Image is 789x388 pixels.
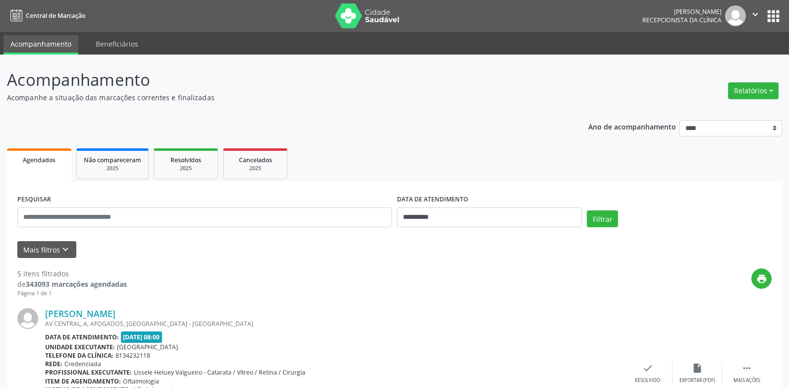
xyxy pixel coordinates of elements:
span: [GEOGRAPHIC_DATA] [117,343,178,351]
span: Oftalmologia [123,377,159,386]
span: Recepcionista da clínica [642,16,722,24]
div: Resolvido [635,377,660,384]
button: Mais filtroskeyboard_arrow_down [17,241,76,259]
i: keyboard_arrow_down [60,244,71,255]
a: Beneficiários [89,35,145,53]
a: [PERSON_NAME] [45,308,115,319]
i:  [750,9,761,20]
span: Lissele Heluey Valgueiro - Catarata / Vitreo / Retina / Cirurgia [134,368,305,377]
span: Não compareceram [84,156,141,164]
button: Relatórios [728,82,779,99]
button: print [751,268,772,289]
span: Cancelados [239,156,272,164]
b: Rede: [45,360,62,368]
p: Ano de acompanhamento [588,120,676,132]
i: print [756,273,767,284]
button: Filtrar [587,210,618,227]
span: Credenciada [64,360,101,368]
button: apps [765,7,782,25]
div: 2025 [230,165,280,172]
span: Agendados [23,156,56,164]
img: img [17,308,38,329]
i: insert_drive_file [692,363,703,374]
span: 8134232118 [115,351,150,360]
div: Mais ações [733,377,760,384]
span: [DATE] 08:00 [121,331,163,343]
b: Unidade executante: [45,343,115,351]
label: PESQUISAR [17,192,51,207]
div: Exportar (PDF) [679,377,715,384]
label: DATA DE ATENDIMENTO [397,192,468,207]
button:  [746,5,765,26]
div: 2025 [161,165,211,172]
div: Página 1 de 1 [17,289,127,298]
i: check [642,363,653,374]
b: Profissional executante: [45,368,132,377]
div: de [17,279,127,289]
p: Acompanhe a situação das marcações correntes e finalizadas [7,92,550,103]
span: Resolvidos [170,156,201,164]
b: Data de atendimento: [45,333,119,341]
img: img [725,5,746,26]
span: Central de Marcação [26,11,85,20]
div: 5 itens filtrados [17,268,127,279]
b: Telefone da clínica: [45,351,113,360]
i:  [741,363,752,374]
a: Central de Marcação [7,7,85,24]
div: AV CENTRAL, A, AFOGADOS, [GEOGRAPHIC_DATA] - [GEOGRAPHIC_DATA] [45,320,623,328]
a: Acompanhamento [3,35,78,55]
b: Item de agendamento: [45,377,121,386]
div: 2025 [84,165,141,172]
div: [PERSON_NAME] [642,7,722,16]
strong: 343093 marcações agendadas [26,279,127,289]
p: Acompanhamento [7,67,550,92]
